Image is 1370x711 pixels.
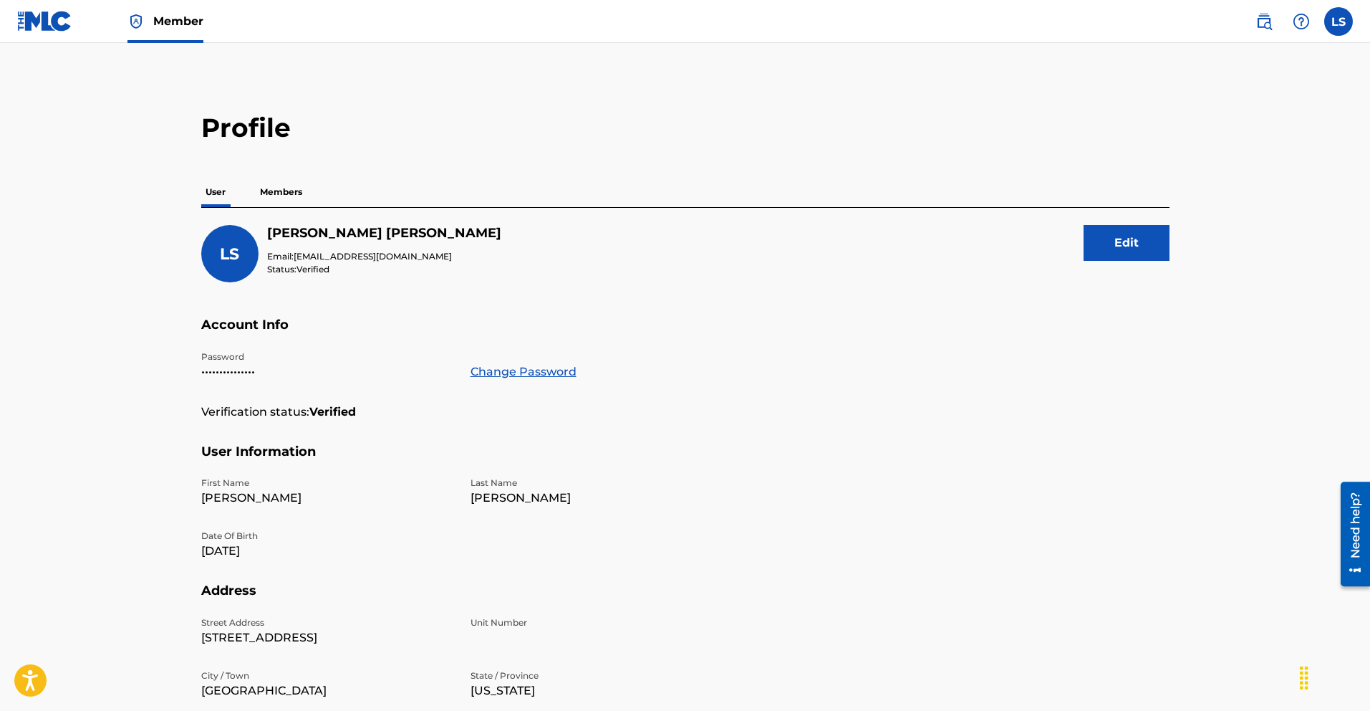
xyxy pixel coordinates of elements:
p: [PERSON_NAME] [471,490,723,507]
h5: Account Info [201,317,1169,350]
a: Change Password [471,363,577,381]
p: [GEOGRAPHIC_DATA] [201,682,453,700]
p: Date Of Birth [201,530,453,543]
img: MLC Logo [17,11,72,32]
strong: Verified [309,404,356,421]
p: Email: [267,250,501,263]
h5: Leroy Stennett [267,225,501,242]
p: Street Address [201,616,453,629]
p: Verification status: [201,404,309,421]
p: ••••••••••••••• [201,363,453,381]
span: Member [153,13,203,29]
p: [PERSON_NAME] [201,490,453,507]
p: City / Town [201,669,453,682]
img: help [1293,13,1310,30]
p: Unit Number [471,616,723,629]
p: First Name [201,477,453,490]
div: Help [1287,7,1316,36]
div: User Menu [1324,7,1353,36]
img: Top Rightsholder [127,13,145,30]
button: Edit [1084,225,1169,261]
a: Public Search [1250,7,1278,36]
h5: User Information [201,444,1169,477]
p: Status: [267,263,501,276]
div: Drag [1293,657,1316,700]
iframe: Chat Widget [1298,642,1370,711]
span: Verified [296,264,329,275]
p: [US_STATE] [471,682,723,700]
p: [STREET_ADDRESS] [201,629,453,646]
img: search [1255,13,1273,30]
iframe: Resource Center [1330,476,1370,591]
p: User [201,177,230,207]
p: Members [256,177,307,207]
span: LS [220,244,239,264]
p: Password [201,350,453,363]
p: Last Name [471,477,723,490]
p: State / Province [471,669,723,682]
h2: Profile [201,112,1169,144]
span: [EMAIL_ADDRESS][DOMAIN_NAME] [294,251,452,262]
h5: Address [201,583,1169,616]
p: [DATE] [201,543,453,560]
